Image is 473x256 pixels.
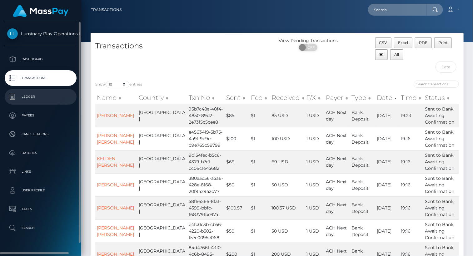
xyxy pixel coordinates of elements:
[225,196,249,219] td: $100.57
[305,127,324,150] td: 1 USD
[399,91,423,104] th: Time: activate to sort column ascending
[399,150,423,173] td: 19:16
[249,219,270,243] td: $1
[97,205,134,211] a: [PERSON_NAME]
[415,37,432,48] button: PDF
[376,104,399,127] td: [DATE]
[7,111,74,120] p: Payees
[7,55,74,64] p: Dashboard
[376,127,399,150] td: [DATE]
[249,196,270,219] td: $1
[187,196,225,219] td: 58f66566-8f31-4599-bbfc-f683791be97a
[423,219,459,243] td: Sent to Bank, Awaiting Confirmation
[187,219,225,243] td: e4fc0c3b-cb56-4220-b502-157e0095e068
[419,40,427,45] span: PDF
[423,91,459,104] th: Status: activate to sort column ascending
[97,133,134,145] a: [PERSON_NAME] [PERSON_NAME]
[270,127,305,150] td: 100 USD
[137,173,187,196] td: [GEOGRAPHIC_DATA]
[249,150,270,173] td: $1
[375,49,388,60] button: Column visibility
[225,91,249,104] th: Sent: activate to sort column ascending
[326,225,347,237] span: ACH Next day
[375,37,392,48] button: CSV
[305,173,324,196] td: 1 USD
[395,52,399,57] span: All
[5,108,77,123] a: Payees
[423,127,459,150] td: Sent to Bank, Awaiting Confirmation
[5,89,77,105] a: Ledger
[350,219,375,243] td: Bank Deposit
[187,104,225,127] td: 95b7c48a-48f4-4850-89d2-2e73f5c5cee8
[270,219,305,243] td: 50 USD
[376,173,399,196] td: [DATE]
[225,127,249,150] td: $100
[302,44,318,51] span: OFF
[97,225,134,237] a: [PERSON_NAME] [PERSON_NAME]
[5,220,77,236] a: Search
[305,219,324,243] td: 1 USD
[270,196,305,219] td: 100.57 USD
[390,49,403,60] button: All
[137,91,187,104] th: Country: activate to sort column ascending
[7,186,74,195] p: User Profile
[270,173,305,196] td: 50 USD
[97,182,134,188] a: [PERSON_NAME]
[106,81,129,88] select: Showentries
[399,104,423,127] td: 19:23
[350,150,375,173] td: Bank Deposit
[137,104,187,127] td: [GEOGRAPHIC_DATA]
[249,173,270,196] td: $1
[423,104,459,127] td: Sent to Bank, Awaiting Confirmation
[376,219,399,243] td: [DATE]
[376,196,399,219] td: [DATE]
[7,92,74,101] p: Ledger
[376,150,399,173] td: [DATE]
[5,31,77,37] span: Luminary Play Operations Limited
[379,40,387,45] span: CSV
[5,201,77,217] a: Taxes
[398,40,408,45] span: Excel
[326,133,347,145] span: ACH Next day
[305,150,324,173] td: 1 USD
[423,196,459,219] td: Sent to Bank, Awaiting Confirmation
[7,204,74,214] p: Taxes
[305,196,324,219] td: 1 USD
[368,4,427,16] input: Search...
[13,5,68,17] img: MassPay Logo
[97,156,134,168] a: KELDEN [PERSON_NAME]
[5,52,77,67] a: Dashboard
[187,127,225,150] td: e4563419-5b75-4a91-9e9e-d9e765c58799
[399,219,423,243] td: 19:16
[5,145,77,161] a: Batches
[5,183,77,198] a: User Profile
[277,37,339,44] div: View Pending Transactions
[7,167,74,176] p: Links
[436,61,456,73] input: Date filter
[225,150,249,173] td: $69
[326,179,347,191] span: ACH Next day
[305,91,324,104] th: F/X: activate to sort column ascending
[5,164,77,180] a: Links
[350,196,375,219] td: Bank Deposit
[95,41,272,52] h4: Transactions
[225,104,249,127] td: $85
[399,127,423,150] td: 19:16
[326,156,347,168] span: ACH Next day
[249,127,270,150] td: $1
[423,150,459,173] td: Sent to Bank, Awaiting Confirmation
[414,81,459,88] input: Search transactions
[270,104,305,127] td: 85 USD
[187,91,225,104] th: Txn No: activate to sort column ascending
[326,202,347,214] span: ACH Next day
[350,91,375,104] th: Type: activate to sort column ascending
[7,73,74,83] p: Transactions
[270,91,305,104] th: Received: activate to sort column ascending
[270,150,305,173] td: 69 USD
[95,91,137,104] th: Name: activate to sort column ascending
[399,173,423,196] td: 19:16
[5,70,77,86] a: Transactions
[97,113,134,118] a: [PERSON_NAME]
[7,28,18,39] img: Luminary Play Operations Limited
[249,91,270,104] th: Fee: activate to sort column ascending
